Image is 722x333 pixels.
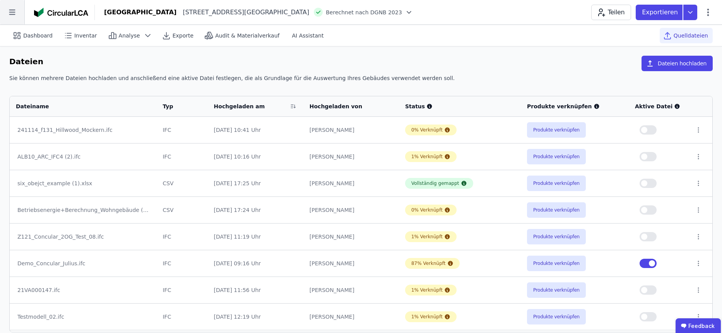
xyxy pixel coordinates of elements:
div: Typ [163,102,192,110]
div: 0% Verknüpft [411,127,443,133]
button: Produkte verknüpfen [527,149,586,164]
div: [PERSON_NAME] [310,313,393,321]
div: Status [405,102,515,110]
div: [DATE] 17:25 Uhr [214,179,297,187]
div: Vollständig gemappt [411,180,459,186]
button: Produkte verknüpfen [527,309,586,324]
div: Demo_Concular_Julius.ifc [17,260,149,267]
div: [DATE] 11:19 Uhr [214,233,297,241]
span: Audit & Materialverkauf [215,32,279,39]
button: Produkte verknüpfen [527,229,586,244]
div: IFC [163,313,201,321]
button: Produkte verknüpfen [527,176,586,191]
button: Produkte verknüpfen [527,282,586,298]
div: 1% Verknüpft [411,234,443,240]
span: Inventar [74,32,97,39]
span: Exporte [173,32,193,39]
div: [DATE] 10:41 Uhr [214,126,297,134]
div: Dateiname [16,102,140,110]
div: CSV [163,206,201,214]
button: Produkte verknüpfen [527,122,586,138]
button: Produkte verknüpfen [527,256,586,271]
div: [PERSON_NAME] [310,260,393,267]
div: [PERSON_NAME] [310,206,393,214]
p: Exportieren [642,8,679,17]
div: [PERSON_NAME] [310,179,393,187]
button: Dateien hochladen [642,56,713,71]
div: 241114_f131_Hillwood_Mockern.ifc [17,126,149,134]
div: 0% Verknüpft [411,207,443,213]
div: IFC [163,153,201,161]
div: ALB10_ARC_IFC4 (2).ifc [17,153,149,161]
div: Produkte verknüpfen [527,102,623,110]
div: IFC [163,260,201,267]
div: IFC [163,233,201,241]
div: Hochgeladen von [310,102,383,110]
div: CSV [163,179,201,187]
span: AI Assistant [292,32,323,39]
div: Testmodell_02.ifc [17,313,149,321]
div: [DATE] 12:19 Uhr [214,313,297,321]
div: [PERSON_NAME] [310,286,393,294]
div: IFC [163,126,201,134]
div: Sie können mehrere Dateien hochladen und anschließend eine aktive Datei festlegen, die als Grundl... [9,74,713,88]
div: IFC [163,286,201,294]
div: 1% Verknüpft [411,314,443,320]
div: [GEOGRAPHIC_DATA] [104,8,176,17]
div: 87% Verknüpft [411,260,446,266]
div: six_obejct_example (1).xlsx [17,179,149,187]
div: [DATE] 09:16 Uhr [214,260,297,267]
div: [DATE] 10:16 Uhr [214,153,297,161]
div: Betriebsenergie+Berechnung_Wohngebäude (1).xlsx [17,206,149,214]
h6: Dateien [9,56,43,68]
span: Dashboard [23,32,53,39]
span: Quelldateien [674,32,708,39]
div: 21VA000147.ifc [17,286,149,294]
button: Produkte verknüpfen [527,202,586,218]
div: [STREET_ADDRESS][GEOGRAPHIC_DATA] [176,8,309,17]
div: 1% Verknüpft [411,154,443,160]
div: [PERSON_NAME] [310,233,393,241]
div: Z121_Concular_2OG_Test_08.ifc [17,233,149,241]
div: [PERSON_NAME] [310,153,393,161]
div: Aktive Datei [635,102,683,110]
img: Concular [34,8,88,17]
span: Berechnet nach DGNB 2023 [326,9,402,16]
div: Hochgeladen am [214,102,287,110]
div: [DATE] 11:56 Uhr [214,286,297,294]
button: Teilen [591,5,631,20]
div: [DATE] 17:24 Uhr [214,206,297,214]
div: [PERSON_NAME] [310,126,393,134]
div: 1% Verknüpft [411,287,443,293]
span: Analyse [119,32,140,39]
